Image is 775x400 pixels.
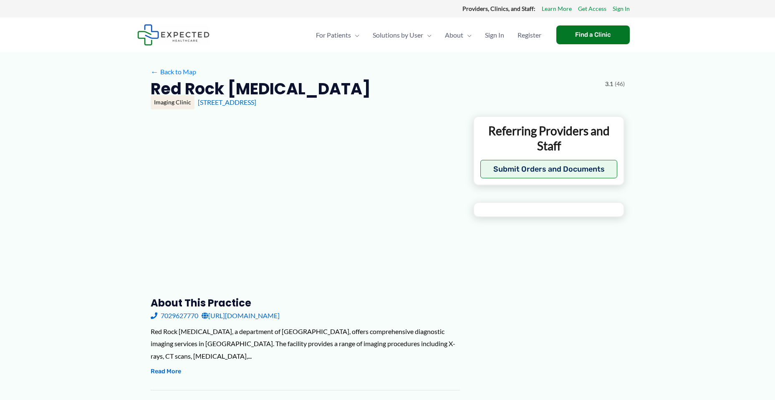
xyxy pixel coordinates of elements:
div: Imaging Clinic [151,95,194,109]
span: 3.1 [605,78,613,89]
button: Submit Orders and Documents [480,160,618,178]
a: Find a Clinic [556,25,630,44]
div: Red Rock [MEDICAL_DATA], a department of [GEOGRAPHIC_DATA], offers comprehensive diagnostic imagi... [151,325,460,362]
h3: About this practice [151,296,460,309]
a: Solutions by UserMenu Toggle [366,20,438,50]
a: 7029627770 [151,309,198,322]
nav: Primary Site Navigation [309,20,548,50]
span: Solutions by User [373,20,423,50]
img: Expected Healthcare Logo - side, dark font, small [137,24,210,46]
a: Sign In [613,3,630,14]
span: Sign In [485,20,504,50]
strong: Providers, Clinics, and Staff: [462,5,535,12]
a: [STREET_ADDRESS] [198,98,256,106]
a: ←Back to Map [151,66,196,78]
a: AboutMenu Toggle [438,20,478,50]
p: Referring Providers and Staff [480,123,618,154]
span: Register [518,20,541,50]
a: Register [511,20,548,50]
span: (46) [615,78,625,89]
span: About [445,20,463,50]
span: Menu Toggle [463,20,472,50]
a: Get Access [578,3,606,14]
button: Read More [151,367,181,377]
a: For PatientsMenu Toggle [309,20,366,50]
a: Learn More [542,3,572,14]
span: ← [151,68,159,76]
span: Menu Toggle [423,20,432,50]
span: For Patients [316,20,351,50]
span: Menu Toggle [351,20,359,50]
h2: Red Rock [MEDICAL_DATA] [151,78,371,99]
a: Sign In [478,20,511,50]
a: [URL][DOMAIN_NAME] [202,309,280,322]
